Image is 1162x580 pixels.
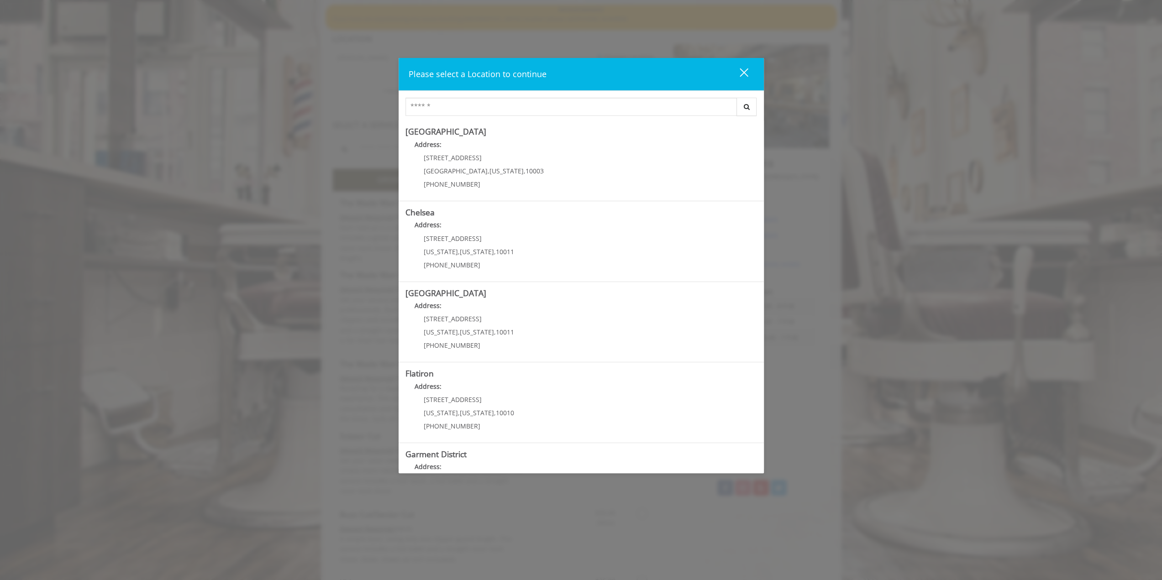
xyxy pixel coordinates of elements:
[741,104,752,110] i: Search button
[494,328,496,336] span: ,
[488,167,489,175] span: ,
[489,167,524,175] span: [US_STATE]
[415,382,442,391] b: Address:
[424,167,488,175] span: [GEOGRAPHIC_DATA]
[496,328,514,336] span: 10011
[405,368,434,379] b: Flatiron
[424,395,482,404] span: [STREET_ADDRESS]
[424,314,482,323] span: [STREET_ADDRESS]
[424,422,480,430] span: [PHONE_NUMBER]
[460,247,494,256] span: [US_STATE]
[405,449,467,460] b: Garment District
[494,247,496,256] span: ,
[458,247,460,256] span: ,
[415,301,442,310] b: Address:
[526,167,544,175] span: 10003
[424,408,458,417] span: [US_STATE]
[405,126,486,137] b: [GEOGRAPHIC_DATA]
[458,408,460,417] span: ,
[424,261,480,269] span: [PHONE_NUMBER]
[415,462,442,471] b: Address:
[415,220,442,229] b: Address:
[424,328,458,336] span: [US_STATE]
[409,68,547,79] span: Please select a Location to continue
[405,98,757,120] div: Center Select
[494,408,496,417] span: ,
[496,408,514,417] span: 10010
[723,65,754,84] button: close dialog
[405,287,486,298] b: [GEOGRAPHIC_DATA]
[424,153,482,162] span: [STREET_ADDRESS]
[729,68,747,81] div: close dialog
[424,341,480,350] span: [PHONE_NUMBER]
[405,207,435,218] b: Chelsea
[460,408,494,417] span: [US_STATE]
[424,247,458,256] span: [US_STATE]
[415,140,442,149] b: Address:
[524,167,526,175] span: ,
[424,234,482,243] span: [STREET_ADDRESS]
[460,328,494,336] span: [US_STATE]
[458,328,460,336] span: ,
[405,98,737,116] input: Search Center
[496,247,514,256] span: 10011
[424,180,480,188] span: [PHONE_NUMBER]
